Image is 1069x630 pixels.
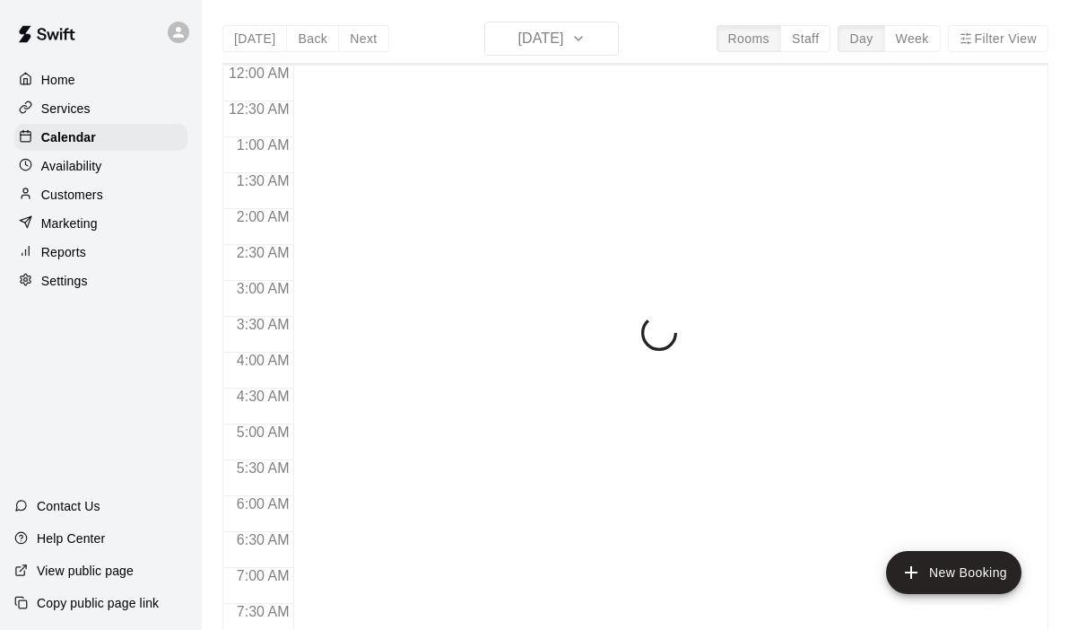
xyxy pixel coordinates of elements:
[14,267,187,294] a: Settings
[232,532,294,547] span: 6:30 AM
[41,157,102,175] p: Availability
[41,186,103,204] p: Customers
[37,562,134,580] p: View public page
[14,181,187,208] a: Customers
[232,460,294,476] span: 5:30 AM
[41,128,96,146] p: Calendar
[232,389,294,404] span: 4:30 AM
[232,281,294,296] span: 3:00 AM
[37,497,100,515] p: Contact Us
[886,551,1021,594] button: add
[232,137,294,153] span: 1:00 AM
[41,100,91,118] p: Services
[14,210,187,237] a: Marketing
[37,529,105,547] p: Help Center
[41,71,75,89] p: Home
[37,594,159,612] p: Copy public page link
[232,604,294,619] span: 7:30 AM
[224,66,294,81] span: 12:00 AM
[14,66,187,93] a: Home
[41,214,98,232] p: Marketing
[232,245,294,260] span: 2:30 AM
[14,95,187,122] a: Services
[14,239,187,266] a: Reports
[232,568,294,583] span: 7:00 AM
[232,317,294,332] span: 3:30 AM
[232,209,294,224] span: 2:00 AM
[224,101,294,117] span: 12:30 AM
[14,153,187,179] a: Availability
[232,424,294,440] span: 5:00 AM
[41,272,88,290] p: Settings
[232,353,294,368] span: 4:00 AM
[14,124,187,151] a: Calendar
[41,243,86,261] p: Reports
[232,496,294,512] span: 6:00 AM
[232,173,294,188] span: 1:30 AM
